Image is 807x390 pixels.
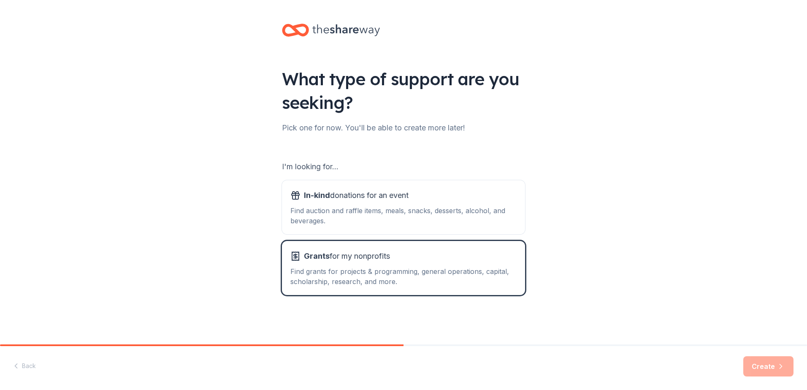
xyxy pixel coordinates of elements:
div: Find grants for projects & programming, general operations, capital, scholarship, research, and m... [290,266,517,287]
span: In-kind [304,191,330,200]
div: Find auction and raffle items, meals, snacks, desserts, alcohol, and beverages. [290,206,517,226]
span: Grants [304,252,330,260]
div: I'm looking for... [282,160,525,173]
div: Pick one for now. You'll be able to create more later! [282,121,525,135]
span: for my nonprofits [304,249,390,263]
button: In-kinddonations for an eventFind auction and raffle items, meals, snacks, desserts, alcohol, and... [282,180,525,234]
span: donations for an event [304,189,409,202]
button: Grantsfor my nonprofitsFind grants for projects & programming, general operations, capital, schol... [282,241,525,295]
div: What type of support are you seeking? [282,67,525,114]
